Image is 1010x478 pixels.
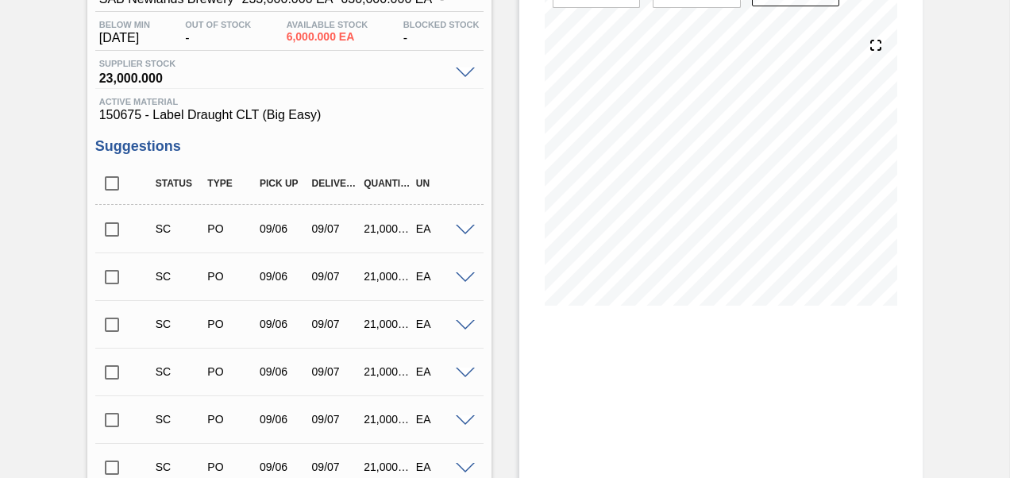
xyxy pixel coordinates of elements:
[99,97,480,106] span: Active Material
[287,31,368,43] span: 6,000.000 EA
[287,20,368,29] span: Available Stock
[203,413,259,426] div: Purchase order
[360,461,415,473] div: 21,000.000
[399,20,484,45] div: -
[308,318,364,330] div: 09/07/2025
[203,178,259,189] div: Type
[95,138,484,155] h3: Suggestions
[308,270,364,283] div: 09/07/2025
[360,365,415,378] div: 21,000.000
[203,461,259,473] div: Purchase order
[152,270,207,283] div: Suggestion Created
[360,270,415,283] div: 21,000.000
[308,365,364,378] div: 09/07/2025
[308,178,364,189] div: Delivery
[308,413,364,426] div: 09/07/2025
[412,318,468,330] div: EA
[412,270,468,283] div: EA
[412,461,468,473] div: EA
[203,318,259,330] div: Purchase order
[181,20,255,45] div: -
[152,318,207,330] div: Suggestion Created
[308,461,364,473] div: 09/07/2025
[256,178,311,189] div: Pick up
[412,365,468,378] div: EA
[99,108,480,122] span: 150675 - Label Draught CLT (Big Easy)
[152,222,207,235] div: Suggestion Created
[308,222,364,235] div: 09/07/2025
[360,318,415,330] div: 21,000.000
[99,20,150,29] span: Below Min
[360,413,415,426] div: 21,000.000
[256,365,311,378] div: 09/06/2025
[256,318,311,330] div: 09/06/2025
[203,270,259,283] div: Purchase order
[152,178,207,189] div: Status
[256,222,311,235] div: 09/06/2025
[412,178,468,189] div: UN
[99,59,448,68] span: Supplier Stock
[152,461,207,473] div: Suggestion Created
[403,20,480,29] span: Blocked Stock
[412,413,468,426] div: EA
[256,461,311,473] div: 09/06/2025
[185,20,251,29] span: Out Of Stock
[256,413,311,426] div: 09/06/2025
[256,270,311,283] div: 09/06/2025
[99,68,448,84] span: 23,000.000
[152,413,207,426] div: Suggestion Created
[99,31,150,45] span: [DATE]
[360,222,415,235] div: 21,000.000
[412,222,468,235] div: EA
[203,365,259,378] div: Purchase order
[203,222,259,235] div: Purchase order
[152,365,207,378] div: Suggestion Created
[360,178,415,189] div: Quantity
